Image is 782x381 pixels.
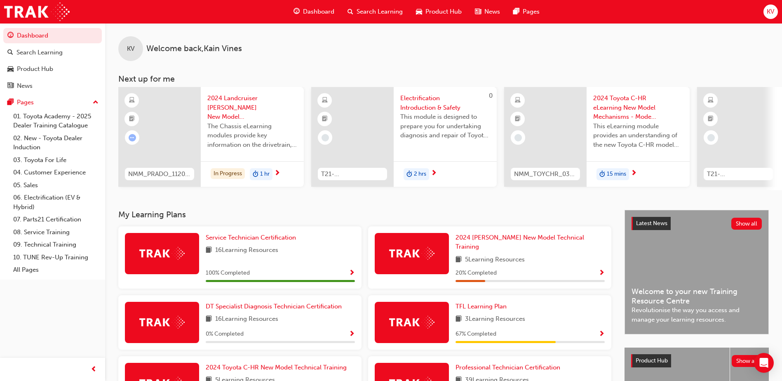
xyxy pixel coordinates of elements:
[17,64,53,74] div: Product Hub
[17,98,34,107] div: Pages
[632,217,762,230] a: Latest NewsShow all
[206,303,342,310] span: DT Specialist Diagnosis Technician Certification
[321,169,384,179] span: T21-FOD_HVIS_PREREQ
[607,169,626,179] span: 15 mins
[416,7,422,17] span: car-icon
[632,306,762,324] span: Revolutionise the way you access and manage your learning resources.
[118,87,304,187] a: NMM_PRADO_112024_MODULE_22024 Landcruiser [PERSON_NAME] New Model Mechanisms - Chassis 2The Chass...
[206,314,212,325] span: book-icon
[636,357,668,364] span: Product Hub
[489,92,493,99] span: 0
[707,169,770,179] span: T21-PTFOR_PRE_READ
[206,302,345,311] a: DT Specialist Diagnosis Technician Certification
[409,3,468,20] a: car-iconProduct Hub
[129,134,136,141] span: learningRecordVerb_ATTEMPT-icon
[206,245,212,256] span: book-icon
[456,268,497,278] span: 20 % Completed
[139,316,185,329] img: Trak
[708,95,714,106] span: learningResourceType_ELEARNING-icon
[322,95,328,106] span: learningResourceType_ELEARNING-icon
[17,81,33,91] div: News
[484,7,500,16] span: News
[10,154,102,167] a: 03. Toyota For Life
[10,213,102,226] a: 07. Parts21 Certification
[431,170,437,177] span: next-icon
[16,48,63,57] div: Search Learning
[348,7,353,17] span: search-icon
[631,354,762,367] a: Product HubShow all
[406,169,412,180] span: duration-icon
[349,329,355,339] button: Show Progress
[599,331,605,338] span: Show Progress
[118,210,611,219] h3: My Learning Plans
[465,255,525,265] span: 5 Learning Resources
[468,3,507,20] a: news-iconNews
[456,363,564,372] a: Professional Technician Certification
[514,134,522,141] span: learningRecordVerb_NONE-icon
[287,3,341,20] a: guage-iconDashboard
[475,7,481,17] span: news-icon
[389,316,434,329] img: Trak
[625,210,769,334] a: Latest NewsShow allWelcome to your new Training Resource CentreRevolutionise the way you access a...
[456,364,560,371] span: Professional Technician Certification
[389,247,434,260] img: Trak
[128,169,191,179] span: NMM_PRADO_112024_MODULE_2
[10,238,102,251] a: 09. Technical Training
[456,329,496,339] span: 67 % Completed
[7,82,14,90] span: news-icon
[10,132,102,154] a: 02. New - Toyota Dealer Induction
[129,95,135,106] span: learningResourceType_ELEARNING-icon
[515,95,521,106] span: learningResourceType_ELEARNING-icon
[708,114,714,125] span: booktick-icon
[253,169,258,180] span: duration-icon
[3,26,102,95] button: DashboardSearch LearningProduct HubNews
[3,28,102,43] a: Dashboard
[91,365,97,375] span: prev-icon
[303,7,334,16] span: Dashboard
[349,270,355,277] span: Show Progress
[3,45,102,60] a: Search Learning
[206,329,244,339] span: 0 % Completed
[7,32,14,40] span: guage-icon
[211,168,245,179] div: In Progress
[593,122,683,150] span: This eLearning module provides an understanding of the new Toyota C-HR model line-up and their Ka...
[10,226,102,239] a: 08. Service Training
[260,169,270,179] span: 1 hr
[513,7,519,17] span: pages-icon
[599,268,605,278] button: Show Progress
[7,99,14,106] span: pages-icon
[10,251,102,264] a: 10. TUNE Rev-Up Training
[10,191,102,213] a: 06. Electrification (EV & Hybrid)
[456,233,605,252] a: 2024 [PERSON_NAME] New Model Technical Training
[206,233,299,242] a: Service Technician Certification
[294,7,300,17] span: guage-icon
[400,112,490,140] span: This module is designed to prepare you for undertaking diagnosis and repair of Toyota & Lexus Ele...
[127,44,134,54] span: KV
[515,114,521,125] span: booktick-icon
[514,169,577,179] span: NMM_TOYCHR_032024_MODULE_1
[3,95,102,110] button: Pages
[129,114,135,125] span: booktick-icon
[322,134,329,141] span: learningRecordVerb_NONE-icon
[732,355,763,367] button: Show all
[206,234,296,241] span: Service Technician Certification
[3,78,102,94] a: News
[146,44,242,54] span: Welcome back , Kain Vines
[507,3,546,20] a: pages-iconPages
[763,5,778,19] button: KV
[599,169,605,180] span: duration-icon
[754,353,774,373] div: Open Intercom Messenger
[767,7,774,16] span: KV
[207,94,297,122] span: 2024 Landcruiser [PERSON_NAME] New Model Mechanisms - Chassis 2
[523,7,540,16] span: Pages
[10,263,102,276] a: All Pages
[93,97,99,108] span: up-icon
[4,2,70,21] img: Trak
[311,87,497,187] a: 0T21-FOD_HVIS_PREREQElectrification Introduction & SafetyThis module is designed to prepare you f...
[599,329,605,339] button: Show Progress
[206,364,347,371] span: 2024 Toyota C-HR New Model Technical Training
[456,302,510,311] a: TFL Learning Plan
[215,245,278,256] span: 16 Learning Resources
[599,270,605,277] span: Show Progress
